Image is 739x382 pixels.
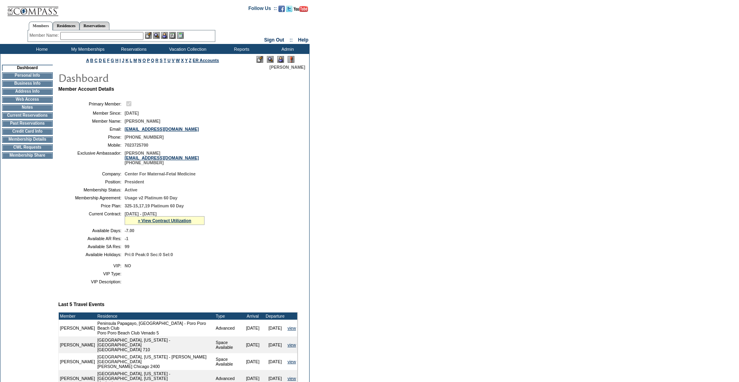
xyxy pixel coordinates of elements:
td: [DATE] [264,320,286,336]
td: Space Available [215,353,242,370]
td: Mobile: [62,143,121,147]
a: view [288,376,296,381]
img: Subscribe to our YouTube Channel [294,6,308,12]
td: Available Days: [62,228,121,233]
td: Member Since: [62,111,121,115]
td: VIP Type: [62,271,121,276]
img: b_edit.gif [145,32,152,39]
td: Type [215,312,242,320]
a: » View Contract Utilization [138,218,191,223]
td: Past Reservations [2,120,53,127]
span: [PERSON_NAME] [PHONE_NUMBER] [125,151,199,165]
td: [DATE] [264,336,286,353]
a: I [119,58,121,63]
span: :: [290,37,293,43]
img: pgTtlDashboard.gif [58,70,218,86]
b: Last 5 Travel Events [58,302,104,307]
td: Departure [264,312,286,320]
a: Y [185,58,188,63]
a: Subscribe to our YouTube Channel [294,8,308,13]
td: Notes [2,104,53,111]
img: View Mode [267,56,274,63]
a: [EMAIL_ADDRESS][DOMAIN_NAME] [125,155,199,160]
a: V [172,58,175,63]
td: [GEOGRAPHIC_DATA], [US_STATE] - [PERSON_NAME][GEOGRAPHIC_DATA] [PERSON_NAME] Chicago 2400 [96,353,215,370]
a: M [133,58,137,63]
img: Impersonate [277,56,284,63]
td: Membership Agreement: [62,195,121,200]
td: VIP: [62,263,121,268]
td: Available Holidays: [62,252,121,257]
td: Current Contract: [62,211,121,225]
a: S [160,58,163,63]
a: Become our fan on Facebook [278,8,285,13]
td: Price Plan: [62,203,121,208]
td: Reservations [110,44,156,54]
td: Available AR Res: [62,236,121,241]
img: b_calculator.gif [177,32,184,39]
td: Available SA Res: [62,244,121,249]
span: [DATE] [125,111,139,115]
a: [EMAIL_ADDRESS][DOMAIN_NAME] [125,127,199,131]
a: R [155,58,159,63]
img: View [153,32,160,39]
a: Sign Out [264,37,284,43]
td: Membership Status: [62,187,121,192]
a: ER Accounts [193,58,219,63]
td: Email: [62,127,121,131]
span: [DATE] - [DATE] [125,211,157,216]
a: X [181,58,184,63]
span: [PHONE_NUMBER] [125,135,164,139]
b: Member Account Details [58,86,114,92]
a: C [94,58,97,63]
a: Follow us on Twitter [286,8,292,13]
td: Address Info [2,88,53,95]
img: Reservations [169,32,176,39]
a: H [115,58,119,63]
td: [DATE] [264,353,286,370]
td: Current Reservations [2,112,53,119]
td: Personal Info [2,72,53,79]
td: VIP Description: [62,279,121,284]
td: [DATE] [242,336,264,353]
td: Follow Us :: [248,5,277,14]
img: Log Concern/Member Elevation [288,56,294,63]
a: L [130,58,132,63]
span: 325-15,17,19 Platinum 60 Day [125,203,184,208]
a: F [107,58,110,63]
td: Residence [96,312,215,320]
img: Follow us on Twitter [286,6,292,12]
a: D [99,58,102,63]
a: P [147,58,150,63]
a: Help [298,37,308,43]
span: President [125,179,144,184]
td: [GEOGRAPHIC_DATA], [US_STATE] - [GEOGRAPHIC_DATA] [GEOGRAPHIC_DATA] 710 [96,336,215,353]
td: [DATE] [242,320,264,336]
img: Become our fan on Facebook [278,6,285,12]
a: J [122,58,124,63]
td: Member [59,312,96,320]
a: Members [29,22,53,30]
div: Member Name: [30,32,60,39]
td: Business Info [2,80,53,87]
a: view [288,359,296,364]
td: [PERSON_NAME] [59,353,96,370]
a: view [288,342,296,347]
a: Residences [53,22,79,30]
td: Primary Member: [62,100,121,107]
span: [PERSON_NAME] [270,65,305,70]
img: Edit Mode [256,56,263,63]
td: Peninsula Papagayo, [GEOGRAPHIC_DATA] - Poro Poro Beach Club Poro Poro Beach Club Venado 5 [96,320,215,336]
td: Home [18,44,64,54]
img: Impersonate [161,32,168,39]
td: Web Access [2,96,53,103]
td: Member Name: [62,119,121,123]
a: U [167,58,171,63]
td: My Memberships [64,44,110,54]
a: E [103,58,106,63]
td: Reports [218,44,264,54]
a: G [111,58,114,63]
span: 7023725700 [125,143,148,147]
td: Company: [62,171,121,176]
span: [PERSON_NAME] [125,119,160,123]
